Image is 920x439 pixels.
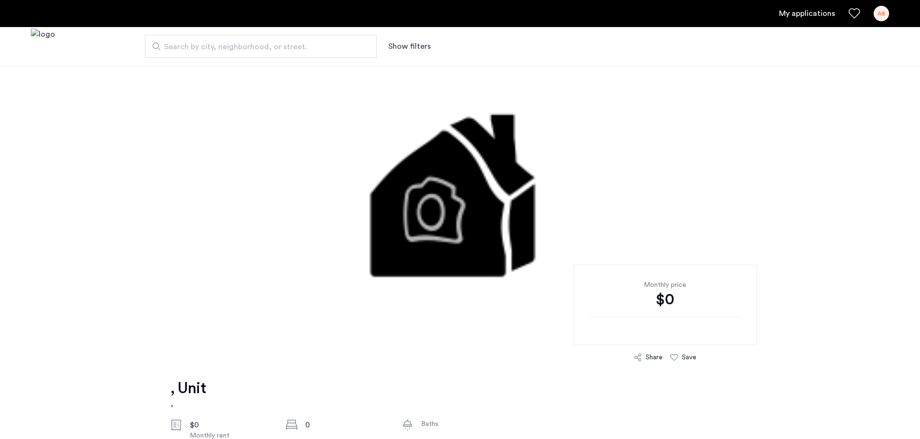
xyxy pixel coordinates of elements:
div: AB [874,6,889,21]
button: Show or hide filters [388,41,431,52]
a: , Unit, [170,379,206,410]
h1: , Unit [170,379,206,398]
a: My application [779,8,835,19]
h2: , [170,398,206,410]
input: Apartment Search [145,35,377,58]
div: $0 [589,290,741,309]
div: 0 [305,419,386,431]
img: 1.gif [166,66,754,355]
a: Cazamio logo [31,28,55,65]
div: Baths [421,419,502,429]
a: Favorites [849,8,860,19]
span: Search by city, neighborhood, or street. [164,41,350,53]
div: Monthly price [589,280,741,290]
img: logo [31,28,55,65]
div: $0 [190,419,271,431]
div: Share [646,353,663,362]
div: Save [682,353,696,362]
